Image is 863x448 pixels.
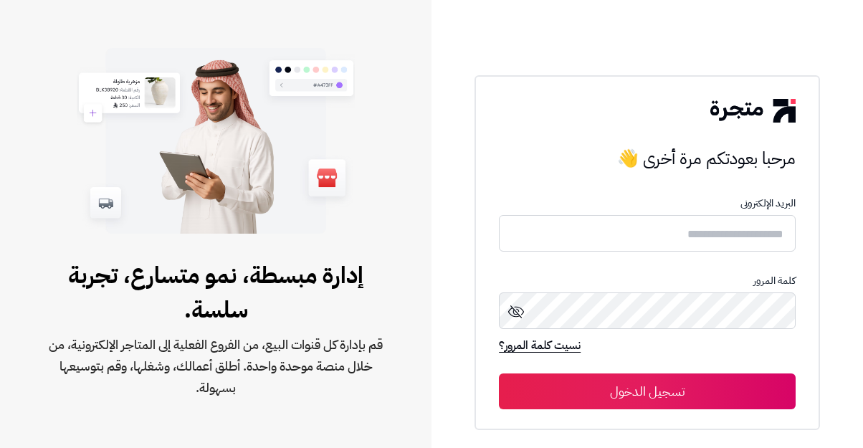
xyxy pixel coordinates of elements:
h3: مرحبا بعودتكم مرة أخرى 👋 [499,144,796,173]
p: كلمة المرور [499,275,796,287]
span: قم بإدارة كل قنوات البيع، من الفروع الفعلية إلى المتاجر الإلكترونية، من خلال منصة موحدة واحدة. أط... [46,334,386,399]
span: إدارة مبسطة، نمو متسارع، تجربة سلسة. [46,258,386,327]
p: البريد الإلكترونى [499,198,796,209]
img: logo-2.png [710,99,795,122]
button: تسجيل الدخول [499,373,796,409]
a: نسيت كلمة المرور؟ [499,337,581,357]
